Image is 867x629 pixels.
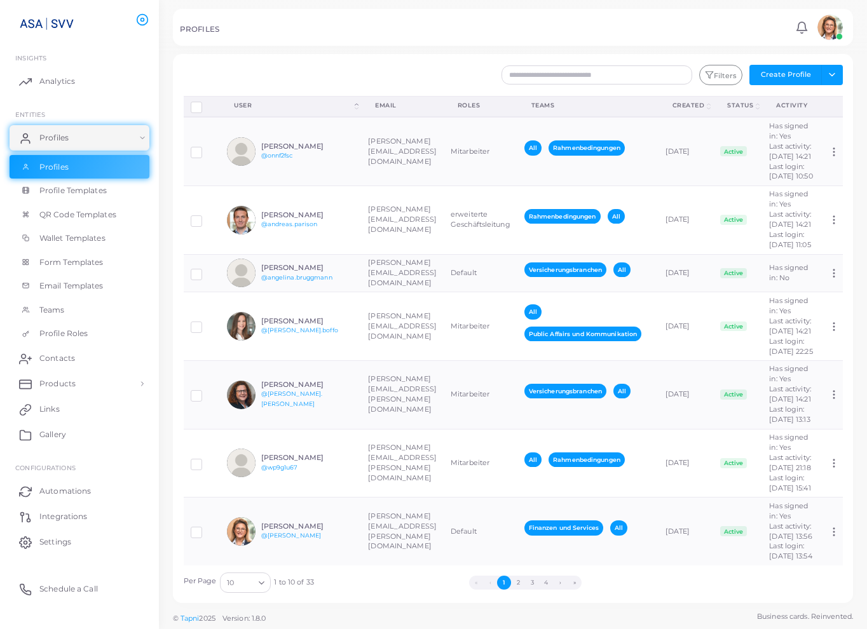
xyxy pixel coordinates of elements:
button: Go to page 2 [511,576,525,590]
span: Version: 1.8.0 [222,614,266,623]
td: [PERSON_NAME][EMAIL_ADDRESS][PERSON_NAME][DOMAIN_NAME] [361,429,444,497]
h6: [PERSON_NAME] [261,522,355,531]
span: Active [720,268,747,278]
span: Finanzen und Services [524,520,603,535]
th: Row-selection [184,96,221,117]
td: Mitarbeiter [444,117,517,186]
input: Search for option [235,576,254,590]
span: Analytics [39,76,75,87]
span: Has signed in: Yes [769,189,808,208]
span: Last login: [DATE] 15:41 [769,473,810,492]
span: Last login: [DATE] 22:25 [769,337,812,356]
td: [DATE] [659,360,714,429]
a: Gallery [10,422,149,447]
span: Versicherungsbranchen [524,262,606,277]
a: Tapni [181,614,200,623]
span: Integrations [39,511,87,522]
span: Last login: [DATE] 13:54 [769,541,812,560]
a: @andreas.parison [261,220,318,227]
span: Contacts [39,353,75,364]
span: Last activity: [DATE] 14:21 [769,142,811,161]
a: Form Templates [10,250,149,274]
span: Active [720,458,747,468]
td: [DATE] [659,497,714,566]
div: Roles [458,101,503,110]
span: Last activity: [DATE] 14:21 [769,384,811,403]
img: avatar [227,259,256,287]
a: avatar [814,15,846,40]
span: Last login: [DATE] 13:13 [769,405,810,424]
span: 2025 [199,613,215,624]
td: erweiterte Geschäftsleitung [444,186,517,254]
img: avatar [227,517,256,546]
label: Per Page [184,576,217,586]
span: Has signed in: No [769,263,808,282]
a: Teams [10,298,149,322]
span: Links [39,403,60,415]
span: Has signed in: Yes [769,433,808,452]
button: Go to last page [568,576,582,590]
button: Go to page 1 [497,576,511,590]
a: @wp9g1u67 [261,464,298,471]
h6: [PERSON_NAME] [261,264,355,272]
span: Settings [39,536,71,548]
span: QR Code Templates [39,209,116,220]
span: Configurations [15,464,76,471]
span: Profiles [39,161,69,173]
img: logo [11,12,82,36]
span: All [524,140,542,155]
td: Default [444,254,517,292]
span: Profiles [39,132,69,144]
div: Created [672,101,705,110]
button: Go to page 4 [539,576,553,590]
span: INSIGHTS [15,54,46,62]
td: [PERSON_NAME][EMAIL_ADDRESS][PERSON_NAME][DOMAIN_NAME] [361,360,444,429]
span: All [610,520,627,535]
a: Schedule a Call [10,576,149,602]
span: Email Templates [39,280,104,292]
span: Versicherungsbranchen [524,384,606,398]
button: Create Profile [749,65,822,85]
span: 1 to 10 of 33 [274,578,313,588]
td: [DATE] [659,429,714,497]
span: Schedule a Call [39,583,98,595]
td: [PERSON_NAME][EMAIL_ADDRESS][DOMAIN_NAME] [361,117,444,186]
span: 10 [227,576,234,590]
span: ENTITIES [15,111,45,118]
h5: PROFILES [180,25,219,34]
a: @[PERSON_NAME] [261,532,322,539]
th: Action [821,96,849,117]
a: Contacts [10,346,149,371]
span: Automations [39,485,91,497]
span: Last activity: [DATE] 14:21 [769,210,811,229]
img: avatar [227,449,256,477]
h6: [PERSON_NAME] [261,317,355,325]
td: [PERSON_NAME][EMAIL_ADDRESS][DOMAIN_NAME] [361,254,444,292]
img: avatar [227,137,256,166]
td: [PERSON_NAME][EMAIL_ADDRESS][PERSON_NAME][DOMAIN_NAME] [361,497,444,566]
a: @[PERSON_NAME].boffo [261,327,338,334]
a: Analytics [10,69,149,94]
a: Automations [10,478,149,504]
span: Wallet Templates [39,233,106,244]
span: Active [720,389,747,400]
span: All [608,209,625,224]
span: Teams [39,304,65,316]
a: Profiles [10,125,149,151]
td: [DATE] [659,186,714,254]
span: Last activity: [DATE] 21:18 [769,453,811,472]
td: Default [444,497,517,566]
td: Mitarbeiter [444,429,517,497]
a: Products [10,371,149,396]
td: [PERSON_NAME][EMAIL_ADDRESS][DOMAIN_NAME] [361,292,444,361]
span: All [524,452,542,467]
td: [DATE] [659,117,714,186]
span: Business cards. Reinvented. [757,611,853,622]
a: Profile Roles [10,321,149,346]
span: Rahmenbedingungen [549,452,625,467]
td: [DATE] [659,292,714,361]
div: User [234,101,352,110]
span: Last activity: [DATE] 13:56 [769,522,812,541]
h6: [PERSON_NAME] [261,142,355,151]
a: QR Code Templates [10,203,149,227]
